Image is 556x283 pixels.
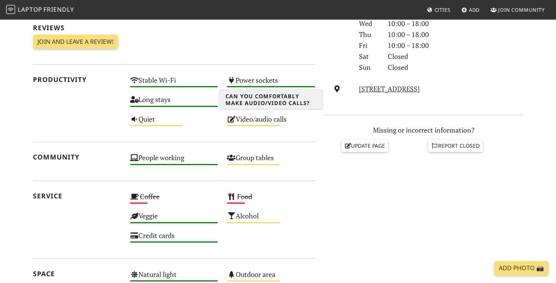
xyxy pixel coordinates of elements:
h2: Space [33,270,121,278]
div: 10:00 – 18:00 [383,40,528,51]
img: LaptopFriendly [6,5,15,14]
div: Veggie [126,210,223,229]
div: Closed [383,62,528,73]
span: Laptop [18,5,42,14]
a: Report closed [428,140,483,152]
div: Video/audio calls [222,113,320,132]
a: Add Photo 📸 [494,261,548,275]
h2: Reviews [33,24,315,32]
span: Join Community [498,6,545,13]
span: Friendly [43,5,74,14]
div: Closed [383,51,528,62]
div: Alcohol [222,210,320,229]
div: Thu [354,29,383,40]
div: Quiet [126,113,223,132]
span: Add [469,6,480,13]
div: Fri [354,40,383,51]
h2: Service [33,192,121,200]
a: Cities [424,3,453,17]
p: Missing or incorrect information? [324,125,523,136]
div: Credit cards [126,229,223,249]
a: Join Community [488,3,548,17]
div: Long stays [126,93,223,113]
s: Coffee [140,192,160,201]
a: Add [458,3,483,17]
div: Wed [354,18,383,29]
h2: Community [33,153,121,161]
div: Sat [354,51,383,62]
div: Sun [354,62,383,73]
a: Update page [342,140,388,152]
h2: Productivity [33,76,121,84]
div: Power sockets [222,74,320,93]
div: Group tables [222,152,320,171]
h3: Can you comfortably make audio/video calls? [219,90,323,110]
div: 10:00 – 18:00 [383,18,528,29]
s: Food [237,192,252,201]
div: People working [126,152,223,171]
a: [STREET_ADDRESS] [359,84,420,93]
span: Cities [435,6,450,13]
a: Join and leave a review! [33,35,118,49]
a: LaptopFriendly LaptopFriendly [6,3,74,17]
div: Stable Wi-Fi [126,74,223,93]
div: 10:00 – 18:00 [383,29,528,40]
